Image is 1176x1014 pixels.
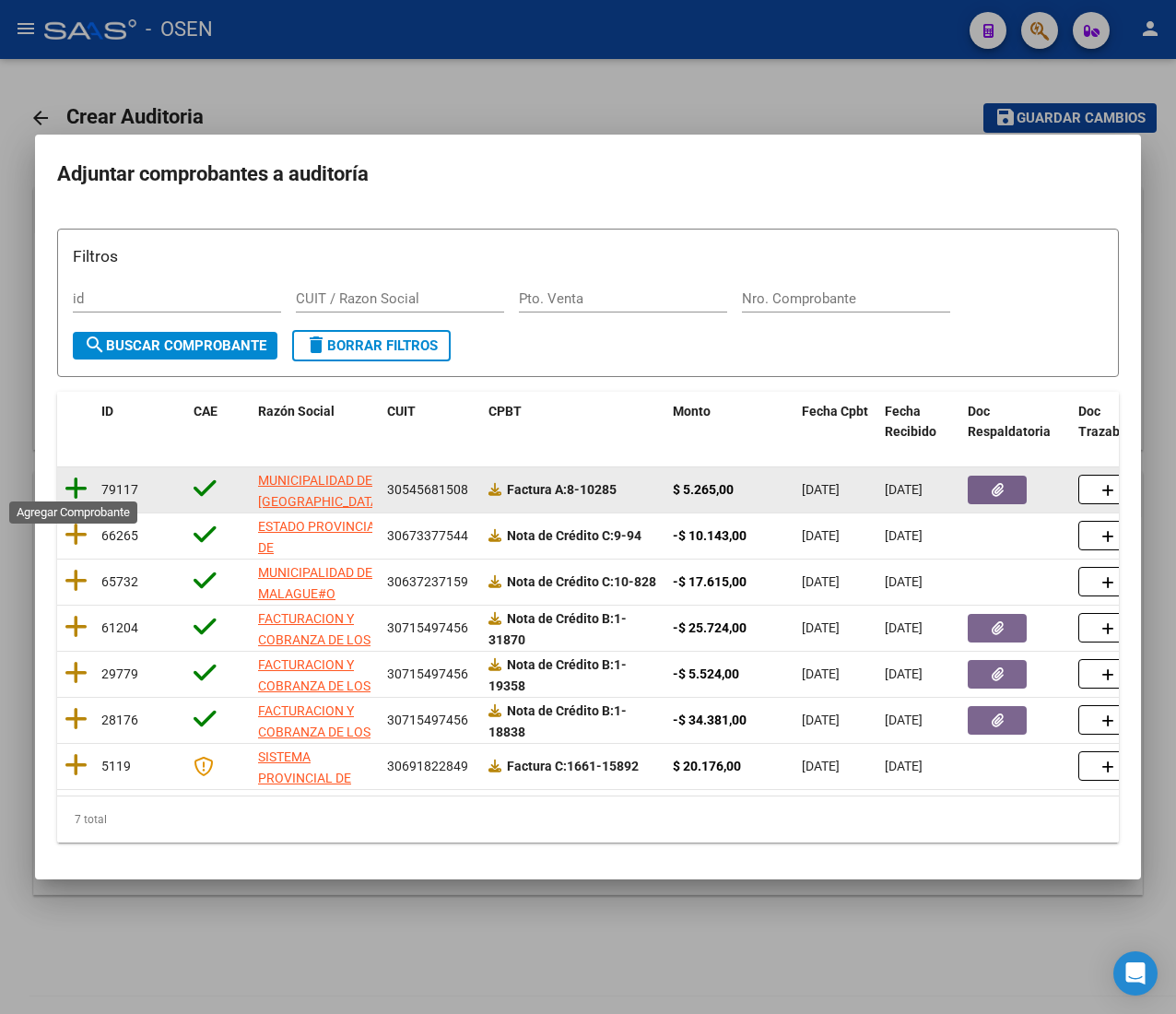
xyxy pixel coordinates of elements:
[488,703,627,739] strong: 1-18838
[802,759,840,773] span: [DATE]
[877,392,960,453] datatable-header-cell: Fecha Recibido
[258,749,351,807] span: SISTEMA PROVINCIAL DE SALUD
[802,666,840,681] span: [DATE]
[488,611,627,647] strong: 1-31870
[665,392,794,453] datatable-header-cell: Monto
[57,157,1119,192] h2: Adjuntar comprobantes a auditoría
[673,666,739,681] strong: -$ 5.524,00
[507,574,614,589] span: Nota de Crédito C:
[194,404,218,419] span: CAE
[186,392,251,453] datatable-header-cell: CAE
[673,528,747,543] strong: -$ 10.143,00
[84,334,106,356] mat-icon: search
[960,392,1071,453] datatable-header-cell: Doc Respaldatoria
[488,404,522,419] span: CPBT
[794,392,877,453] datatable-header-cell: Fecha Cpbt
[94,392,186,453] datatable-header-cell: ID
[802,574,840,589] span: [DATE]
[481,392,665,453] datatable-header-cell: CPBT
[305,334,327,356] mat-icon: delete
[292,330,451,361] button: Borrar Filtros
[258,473,382,530] span: MUNICIPALIDAD DE [GEOGRAPHIC_DATA][PERSON_NAME]
[885,759,923,773] span: [DATE]
[101,574,138,589] span: 65732
[673,404,711,419] span: Monto
[507,759,567,773] span: Factura C:
[673,713,747,727] strong: -$ 34.381,00
[258,404,335,419] span: Razón Social
[387,528,468,543] span: 30673377544
[258,565,372,601] span: MUNICIPALIDAD DE MALAGUE#O
[258,611,370,689] span: FACTURACION Y COBRANZA DE LOS EFECTORES PUBLICOS S.E.
[885,528,923,543] span: [DATE]
[73,244,1103,268] h3: Filtros
[802,528,840,543] span: [DATE]
[802,713,840,727] span: [DATE]
[1113,951,1158,996] div: Open Intercom Messenger
[673,620,747,635] strong: -$ 25.724,00
[101,528,138,543] span: 66265
[507,528,641,543] strong: 9-94
[507,759,639,773] strong: 1661-15892
[387,620,468,635] span: 30715497456
[258,703,370,781] span: FACTURACION Y COBRANZA DE LOS EFECTORES PUBLICOS S.E.
[258,657,370,735] span: FACTURACION Y COBRANZA DE LOS EFECTORES PUBLICOS S.E.
[387,574,468,589] span: 30637237159
[507,657,614,672] span: Nota de Crédito B:
[802,482,840,497] span: [DATE]
[673,759,741,773] strong: $ 20.176,00
[968,404,1051,440] span: Doc Respaldatoria
[885,713,923,727] span: [DATE]
[507,611,614,626] span: Nota de Crédito B:
[507,703,614,718] span: Nota de Crédito B:
[57,796,1119,843] div: 7 total
[387,666,468,681] span: 30715497456
[387,759,468,773] span: 30691822849
[885,482,923,497] span: [DATE]
[380,392,481,453] datatable-header-cell: CUIT
[101,404,113,419] span: ID
[84,337,266,354] span: Buscar Comprobante
[885,620,923,635] span: [DATE]
[488,657,627,693] strong: 1-19358
[101,666,138,681] span: 29779
[258,519,382,596] span: ESTADO PROVINCIA DE [GEOGRAPHIC_DATA][PERSON_NAME]
[885,666,923,681] span: [DATE]
[673,574,747,589] strong: -$ 17.615,00
[387,482,468,497] span: 30545681508
[507,482,567,497] span: Factura A:
[885,574,923,589] span: [DATE]
[507,482,617,497] strong: 8-10285
[387,713,468,727] span: 30715497456
[101,482,138,497] span: 79117
[305,337,438,354] span: Borrar Filtros
[251,392,380,453] datatable-header-cell: Razón Social
[73,332,277,360] button: Buscar Comprobante
[673,482,734,497] strong: $ 5.265,00
[1078,404,1153,440] span: Doc Trazabilidad
[802,404,868,419] span: Fecha Cpbt
[802,620,840,635] span: [DATE]
[507,528,614,543] span: Nota de Crédito C:
[885,404,936,440] span: Fecha Recibido
[507,574,656,589] strong: 10-828
[101,759,131,773] span: 5119
[387,404,416,419] span: CUIT
[101,713,138,727] span: 28176
[101,620,138,635] span: 61204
